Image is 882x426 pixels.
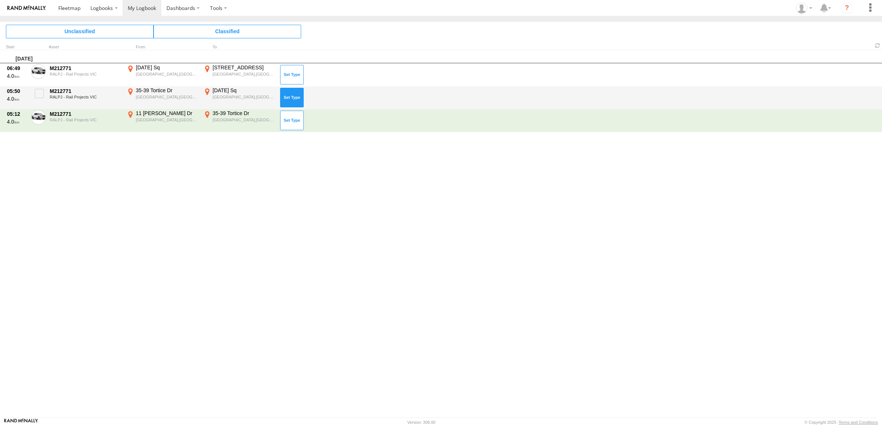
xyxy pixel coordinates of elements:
[280,88,304,107] button: Click to Set
[50,65,121,72] div: M212771
[7,73,27,79] div: 4.0
[202,87,276,108] label: Click to View Event Location
[407,420,435,425] div: Version: 308.00
[7,118,27,125] div: 4.0
[213,64,275,71] div: [STREET_ADDRESS]
[213,87,275,94] div: [DATE] Sq
[136,94,198,100] div: [GEOGRAPHIC_DATA],[GEOGRAPHIC_DATA]
[202,45,276,49] div: To
[7,65,27,72] div: 06:49
[125,87,199,108] label: Click to View Event Location
[6,25,154,38] span: Click to view Unclassified Trips
[213,72,275,77] div: [GEOGRAPHIC_DATA],[GEOGRAPHIC_DATA]
[6,45,28,49] div: Click to Sort
[841,2,853,14] i: ?
[125,45,199,49] div: From
[136,72,198,77] div: [GEOGRAPHIC_DATA],[GEOGRAPHIC_DATA]
[7,111,27,117] div: 05:12
[50,111,121,117] div: M212771
[805,420,878,425] div: © Copyright 2025 -
[7,6,46,11] img: rand-logo.svg
[136,87,198,94] div: 35-39 Tortice Dr
[125,110,199,131] label: Click to View Event Location
[839,420,878,425] a: Terms and Conditions
[136,117,198,122] div: [GEOGRAPHIC_DATA],[GEOGRAPHIC_DATA]
[4,419,38,426] a: Visit our Website
[154,25,301,38] span: Click to view Classified Trips
[280,111,304,130] button: Click to Set
[213,117,275,122] div: [GEOGRAPHIC_DATA],[GEOGRAPHIC_DATA]
[280,65,304,84] button: Click to Set
[202,64,276,86] label: Click to View Event Location
[873,42,882,49] span: Refresh
[7,96,27,102] div: 4.0
[50,88,121,94] div: M212771
[50,118,121,122] div: RALPJ - Rail Projects VIC
[125,64,199,86] label: Click to View Event Location
[213,110,275,117] div: 35-39 Tortice Dr
[50,95,121,99] div: RALPJ - Rail Projects VIC
[202,110,276,131] label: Click to View Event Location
[50,72,121,76] div: RALPJ - Rail Projects VIC
[7,88,27,94] div: 05:50
[136,64,198,71] div: [DATE] Sq
[136,110,198,117] div: 11 [PERSON_NAME] Dr
[49,45,123,49] div: Asset
[213,94,275,100] div: [GEOGRAPHIC_DATA],[GEOGRAPHIC_DATA]
[793,3,815,14] div: Andrew Stead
